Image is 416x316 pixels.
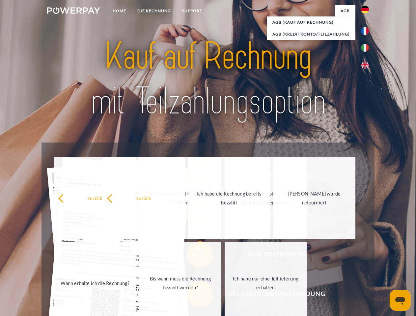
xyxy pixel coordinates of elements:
[267,16,355,28] a: AGB (Kauf auf Rechnung)
[107,194,181,202] div: zurück
[277,189,351,207] div: [PERSON_NAME] wurde retourniert
[361,27,369,35] img: fr
[390,290,411,311] iframe: Schaltfläche zum Öffnen des Messaging-Fensters
[63,32,353,126] img: title-powerpay_de.svg
[143,274,217,292] div: Bis wann muss die Rechnung bezahlt werden?
[361,6,369,13] img: de
[107,5,132,17] a: Home
[47,7,100,14] img: logo-powerpay-white.svg
[267,28,355,40] a: AGB (Kreditkonto/Teilzahlung)
[58,278,132,287] div: Wann erhalte ich die Rechnung?
[177,5,208,17] a: SUPPORT
[335,5,355,17] a: agb
[58,194,132,202] div: zurück
[132,5,177,17] a: DIE RECHNUNG
[229,274,303,292] div: Ich habe nur eine Teillieferung erhalten
[361,44,369,52] img: it
[192,189,266,207] div: Ich habe die Rechnung bereits bezahlt
[361,61,369,69] img: en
